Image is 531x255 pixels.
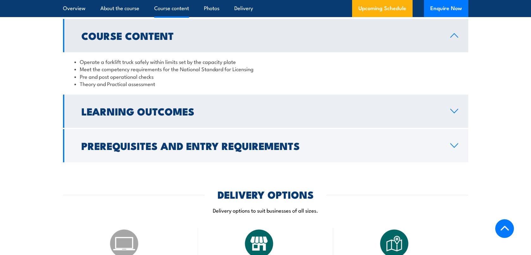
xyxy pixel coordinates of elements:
h2: Prerequisites and Entry Requirements [81,141,440,150]
a: Prerequisites and Entry Requirements [63,129,468,162]
a: Course Content [63,19,468,52]
li: Theory and Practical assessment [74,80,457,87]
li: Meet the competency requirements for the National Standard for Licensing [74,65,457,72]
a: Learning Outcomes [63,95,468,128]
h2: DELIVERY OPTIONS [218,190,314,199]
h2: Learning Outcomes [81,107,440,115]
h2: Course Content [81,31,440,40]
li: Operate a forklift truck safely within limits set by the capacity plate [74,58,457,65]
li: Pre and post operational checks [74,73,457,80]
p: Delivery options to suit businesses of all sizes. [63,207,468,214]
